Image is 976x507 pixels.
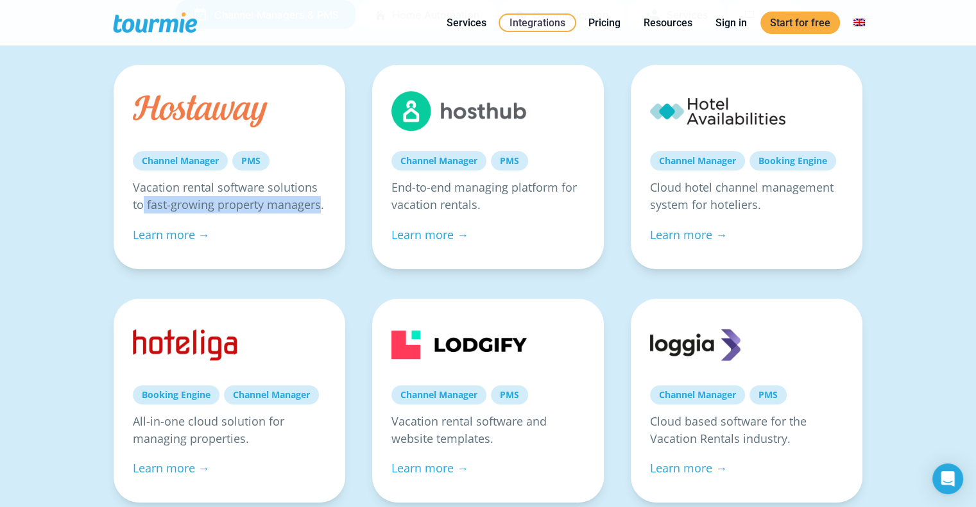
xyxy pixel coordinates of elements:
a: Channel Manager [391,151,486,170]
a: Channel Manager [391,385,486,404]
a: Services [437,15,496,31]
a: Learn more → [650,227,727,242]
p: Vacation rental software and website templates. [391,413,585,447]
p: Cloud hotel channel management system for hoteliers. [650,179,843,213]
a: Learn more → [391,460,468,476]
a: Channel Manager [224,385,319,404]
a: Start for free [760,12,840,34]
a: PMS [491,385,528,404]
a: Learn more → [133,227,210,242]
a: Booking Engine [749,151,836,170]
a: Learn more → [650,460,727,476]
p: End-to-end managing platform for vacation rentals. [391,179,585,213]
a: PMS [491,151,528,170]
p: All-in-one cloud solution for managing properties. [133,413,326,447]
a: Resources [634,15,702,31]
a: Channel Manager [650,385,745,404]
a: Pricing [579,15,630,31]
a: Learn more → [391,227,468,242]
p: Vacation rental software solutions to fast-growing property managers. [133,179,326,213]
a: Channel Manager [650,151,745,170]
a: Learn more → [133,460,210,476]
a: PMS [232,151,270,170]
a: Integrations [499,13,576,32]
a: Switch to [844,15,875,31]
a: Booking Engine [133,385,219,404]
div: Open Intercom Messenger [932,463,963,494]
a: Channel Manager [133,151,228,170]
a: PMS [749,385,787,404]
p: Cloud based software for the Vacation Rentals industry. [650,413,843,447]
a: Sign in [706,15,757,31]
